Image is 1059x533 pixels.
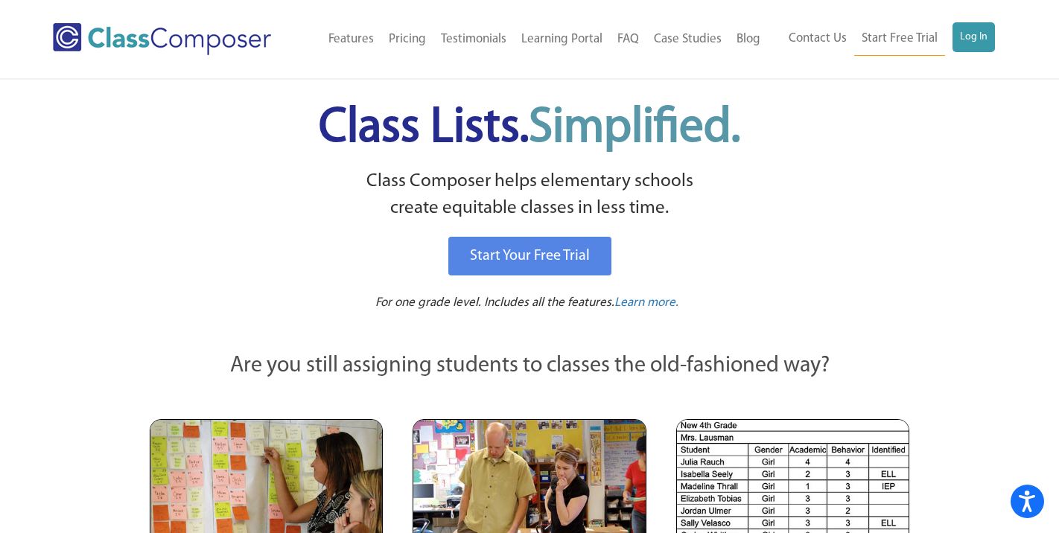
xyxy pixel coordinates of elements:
[381,23,433,56] a: Pricing
[375,296,614,309] span: For one grade level. Includes all the features.
[150,350,909,383] p: Are you still assigning students to classes the old-fashioned way?
[854,22,945,56] a: Start Free Trial
[614,296,678,309] span: Learn more.
[529,104,740,153] span: Simplified.
[147,168,912,223] p: Class Composer helps elementary schools create equitable classes in less time.
[646,23,729,56] a: Case Studies
[514,23,610,56] a: Learning Portal
[729,23,768,56] a: Blog
[614,294,678,313] a: Learn more.
[610,23,646,56] a: FAQ
[768,22,995,56] nav: Header Menu
[433,23,514,56] a: Testimonials
[781,22,854,55] a: Contact Us
[321,23,381,56] a: Features
[302,23,768,56] nav: Header Menu
[53,23,271,55] img: Class Composer
[953,22,995,52] a: Log In
[319,104,740,153] span: Class Lists.
[448,237,611,275] a: Start Your Free Trial
[470,249,590,264] span: Start Your Free Trial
